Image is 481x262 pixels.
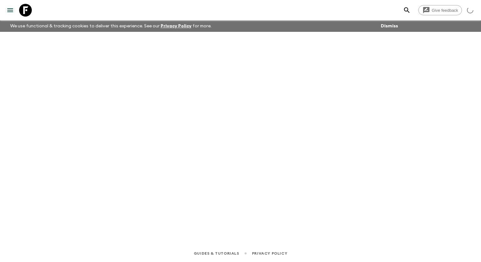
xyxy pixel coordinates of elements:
[4,4,17,17] button: menu
[418,5,462,15] a: Give feedback
[8,20,214,32] p: We use functional & tracking cookies to deliver this experience. See our for more.
[379,22,400,31] button: Dismiss
[252,250,287,257] a: Privacy Policy
[161,24,192,28] a: Privacy Policy
[194,250,239,257] a: Guides & Tutorials
[401,4,413,17] button: search adventures
[428,8,462,13] span: Give feedback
